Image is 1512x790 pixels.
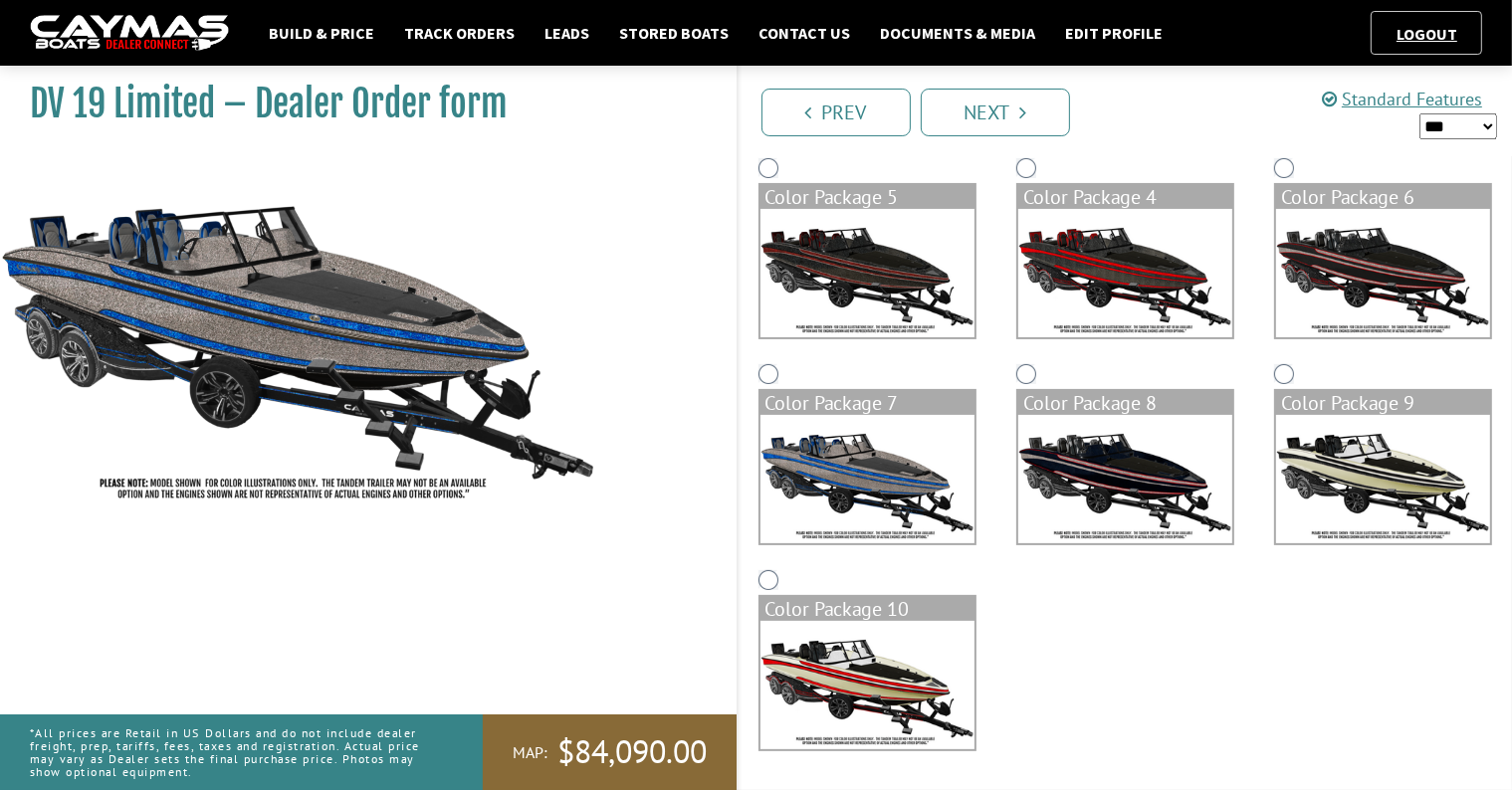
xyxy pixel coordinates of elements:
[1276,415,1490,543] img: color_package_474.png
[483,714,737,790] a: MAP:$84,090.00
[870,20,1045,46] a: Documents & Media
[921,89,1070,136] a: Next
[557,731,707,773] span: $84,090.00
[1276,391,1490,415] div: Color Package 9
[749,20,860,46] a: Contact Us
[1055,20,1173,46] a: Edit Profile
[760,209,974,337] img: color_package_469.png
[761,89,911,136] a: Prev
[760,391,974,415] div: Color Package 7
[1322,88,1482,110] a: Standard Features
[513,742,547,763] span: MAP:
[259,20,384,46] a: Build & Price
[1018,391,1232,415] div: Color Package 8
[30,716,438,789] p: *All prices are Retail in US Dollars and do not include dealer freight, prep, tariffs, fees, taxe...
[1018,415,1232,543] img: color_package_473.png
[394,20,525,46] a: Track Orders
[30,15,229,52] img: caymas-dealer-connect-2ed40d3bc7270c1d8d7ffb4b79bf05adc795679939227970def78ec6f6c03838.gif
[1276,185,1490,209] div: Color Package 6
[760,597,974,621] div: Color Package 10
[760,185,974,209] div: Color Package 5
[760,621,974,749] img: color_package_475.png
[1018,209,1232,337] img: color_package_470.png
[1387,24,1467,44] a: Logout
[1018,185,1232,209] div: Color Package 4
[535,20,599,46] a: Leads
[1276,209,1490,337] img: color_package_471.png
[760,415,974,543] img: color_package_472.png
[30,82,687,126] h1: DV 19 Limited – Dealer Order form
[609,20,739,46] a: Stored Boats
